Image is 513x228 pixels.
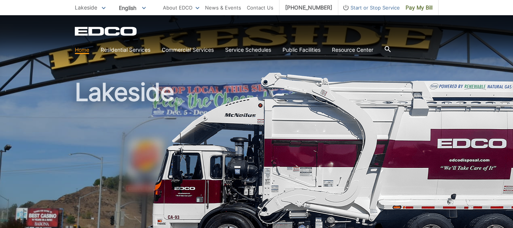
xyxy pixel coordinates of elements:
[101,46,150,54] a: Residential Services
[205,3,241,12] a: News & Events
[283,46,320,54] a: Public Facilities
[332,46,373,54] a: Resource Center
[247,3,273,12] a: Contact Us
[406,3,432,12] span: Pay My Bill
[75,4,97,11] span: Lakeside
[225,46,271,54] a: Service Schedules
[75,46,89,54] a: Home
[113,2,152,14] span: English
[75,27,138,36] a: EDCD logo. Return to the homepage.
[163,3,199,12] a: About EDCO
[162,46,214,54] a: Commercial Services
